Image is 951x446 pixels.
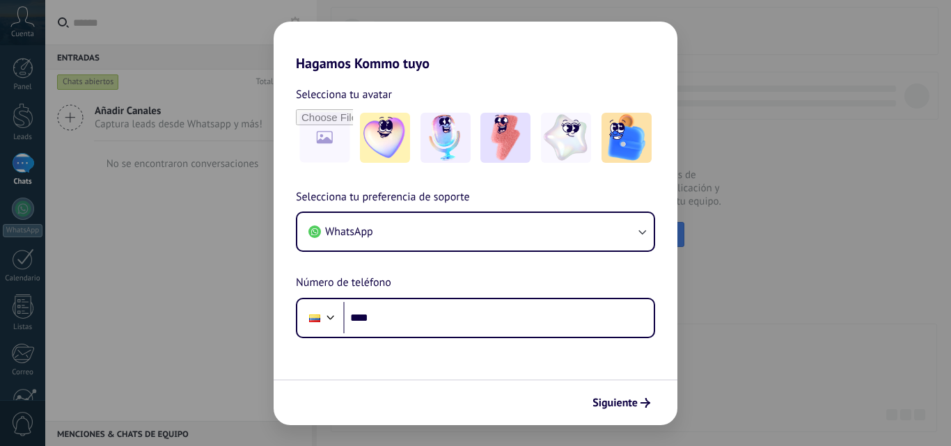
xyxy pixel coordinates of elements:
[296,86,392,104] span: Selecciona tu avatar
[602,113,652,163] img: -5.jpeg
[296,189,470,207] span: Selecciona tu preferencia de soporte
[592,398,638,408] span: Siguiente
[541,113,591,163] img: -4.jpeg
[297,213,654,250] button: WhatsApp
[296,274,391,292] span: Número de teléfono
[274,22,677,72] h2: Hagamos Kommo tuyo
[480,113,530,163] img: -3.jpeg
[586,391,657,415] button: Siguiente
[325,225,373,239] span: WhatsApp
[421,113,471,163] img: -2.jpeg
[360,113,410,163] img: -1.jpeg
[301,303,328,333] div: Ecuador: + 593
